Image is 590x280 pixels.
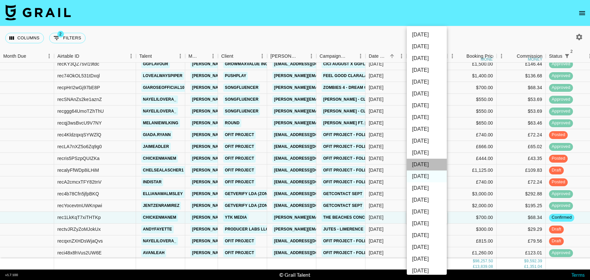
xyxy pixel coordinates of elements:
li: [DATE] [407,88,447,100]
li: [DATE] [407,41,447,52]
li: [DATE] [407,218,447,230]
li: [DATE] [407,29,447,41]
li: [DATE] [407,182,447,194]
li: [DATE] [407,135,447,147]
li: [DATE] [407,52,447,64]
li: [DATE] [407,123,447,135]
li: [DATE] [407,206,447,218]
li: [DATE] [407,100,447,111]
li: [DATE] [407,253,447,265]
li: [DATE] [407,194,447,206]
li: [DATE] [407,76,447,88]
li: [DATE] [407,64,447,76]
li: [DATE] [407,111,447,123]
li: [DATE] [407,265,447,277]
li: [DATE] [407,230,447,241]
li: [DATE] [407,147,447,159]
li: [DATE] [407,241,447,253]
li: [DATE] [407,170,447,182]
li: [DATE] [407,159,447,170]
